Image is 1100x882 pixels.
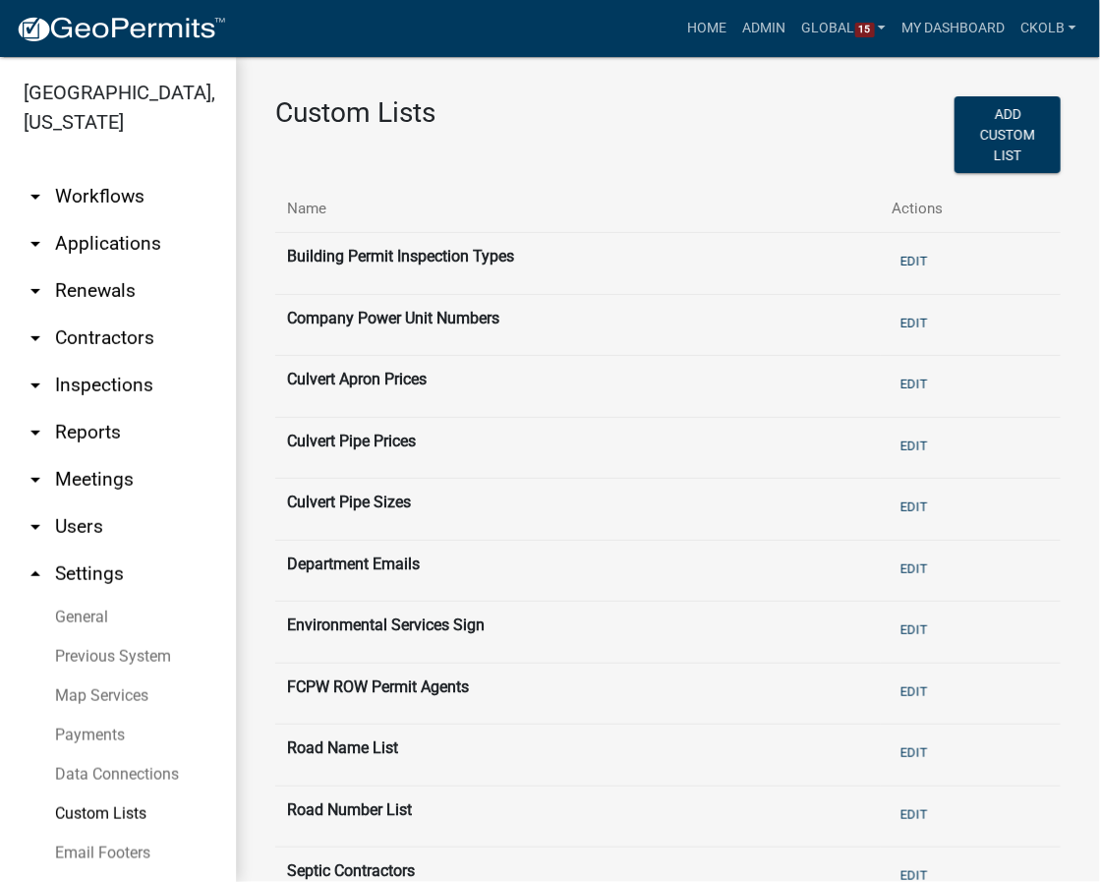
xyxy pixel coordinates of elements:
[881,186,1061,232] th: Actions
[24,468,47,492] i: arrow_drop_down
[24,326,47,350] i: arrow_drop_down
[275,602,881,664] th: Environmental Services Sign
[275,663,881,725] th: FCPW ROW Permit Agents
[893,798,936,831] button: Edit
[24,515,47,539] i: arrow_drop_down
[24,185,47,208] i: arrow_drop_down
[24,279,47,303] i: arrow_drop_down
[275,186,881,232] th: Name
[275,725,881,787] th: Road Name List
[275,540,881,602] th: Department Emails
[24,421,47,444] i: arrow_drop_down
[24,562,47,586] i: arrow_drop_up
[24,374,47,397] i: arrow_drop_down
[893,245,936,277] button: Edit
[24,232,47,256] i: arrow_drop_down
[680,10,735,47] a: Home
[794,10,895,47] a: Global15
[893,553,936,585] button: Edit
[275,294,881,356] th: Company Power Unit Numbers
[275,786,881,848] th: Road Number List
[275,356,881,418] th: Culvert Apron Prices
[894,10,1013,47] a: My Dashboard
[893,368,936,400] button: Edit
[893,430,936,462] button: Edit
[275,417,881,479] th: Culvert Pipe Prices
[893,491,936,523] button: Edit
[893,307,936,339] button: Edit
[1013,10,1084,47] a: ckolb
[855,23,875,38] span: 15
[955,96,1061,173] button: Add Custom List
[275,96,925,130] h3: Custom Lists
[893,676,936,708] button: Edit
[275,233,881,295] th: Building Permit Inspection Types
[893,614,936,646] button: Edit
[893,736,936,769] button: Edit
[275,479,881,541] th: Culvert Pipe Sizes
[735,10,794,47] a: Admin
